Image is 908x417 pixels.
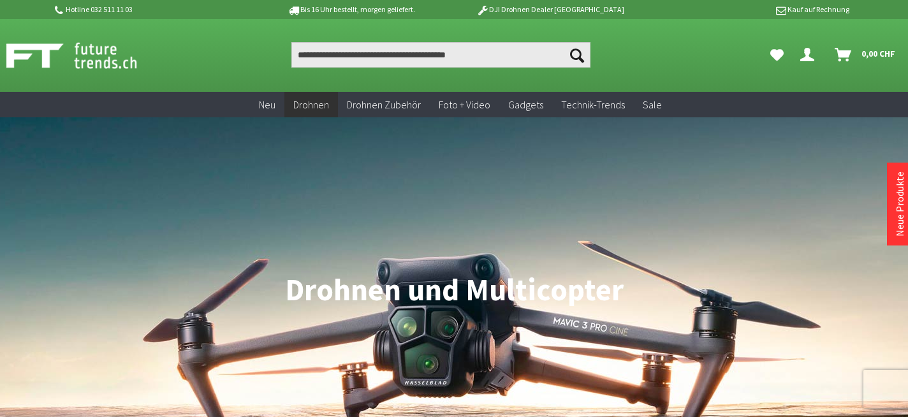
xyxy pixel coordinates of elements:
input: Produkt, Marke, Kategorie, EAN, Artikelnummer… [291,42,590,68]
p: Bis 16 Uhr bestellt, morgen geliefert. [251,2,450,17]
a: Gadgets [499,92,552,118]
img: Shop Futuretrends - zur Startseite wechseln [6,40,165,71]
p: Kauf auf Rechnung [650,2,849,17]
span: Neu [259,98,275,111]
span: Technik-Trends [561,98,625,111]
p: Hotline 032 511 11 03 [52,2,251,17]
h1: Drohnen und Multicopter [9,274,899,306]
a: Dein Konto [795,42,824,68]
a: Technik-Trends [552,92,634,118]
span: Drohnen Zubehör [347,98,421,111]
a: Sale [634,92,671,118]
a: Drohnen Zubehör [338,92,430,118]
span: Drohnen [293,98,329,111]
span: Gadgets [508,98,543,111]
a: Neu [250,92,284,118]
a: Foto + Video [430,92,499,118]
p: DJI Drohnen Dealer [GEOGRAPHIC_DATA] [451,2,650,17]
span: 0,00 CHF [861,43,895,64]
a: Meine Favoriten [764,42,790,68]
span: Foto + Video [439,98,490,111]
button: Suchen [564,42,590,68]
a: Drohnen [284,92,338,118]
span: Sale [643,98,662,111]
a: Warenkorb [830,42,902,68]
a: Neue Produkte [893,172,906,237]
